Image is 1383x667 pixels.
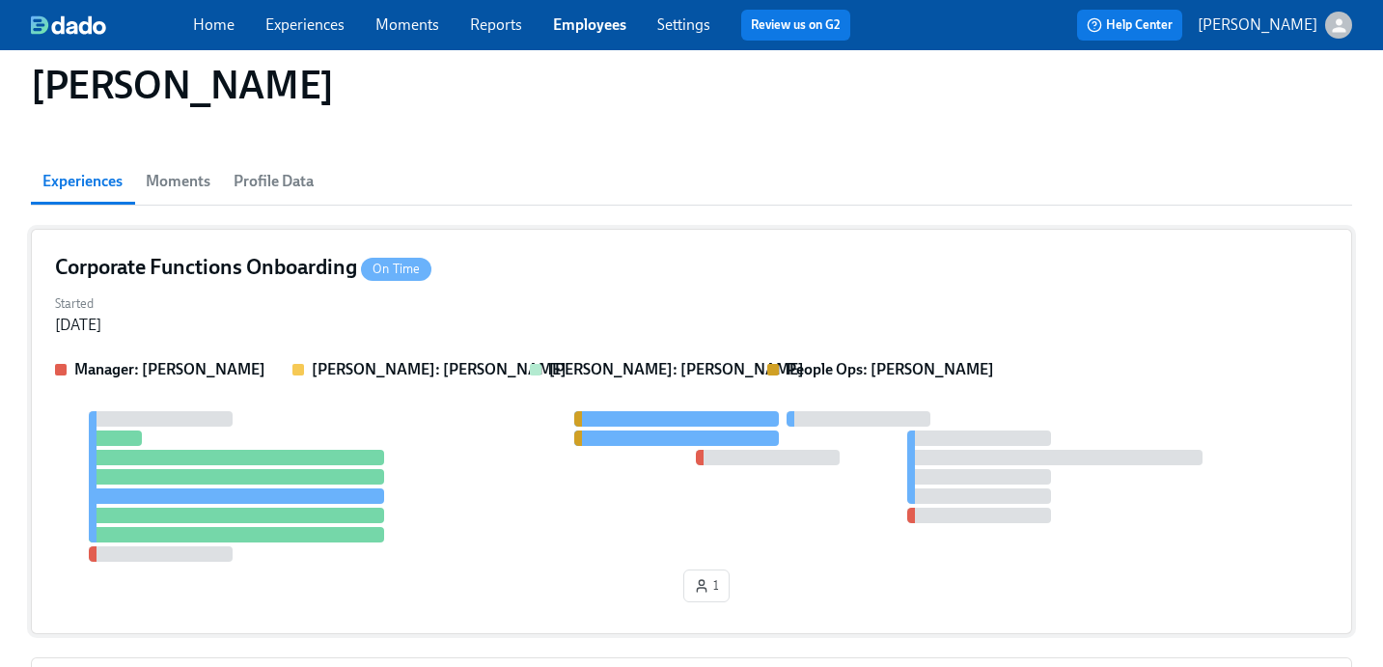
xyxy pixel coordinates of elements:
label: Started [55,293,101,315]
a: Employees [553,15,626,34]
span: Profile Data [234,168,314,195]
img: dado [31,15,106,35]
span: On Time [361,262,431,276]
span: Moments [146,168,210,195]
strong: [PERSON_NAME]: [PERSON_NAME] [312,360,567,378]
a: Review us on G2 [751,15,841,35]
a: Reports [470,15,522,34]
strong: [PERSON_NAME]: [PERSON_NAME] [549,360,804,378]
h4: Corporate Functions Onboarding [55,253,431,282]
a: Settings [657,15,710,34]
button: 1 [683,570,730,602]
span: 1 [694,576,719,596]
span: Experiences [42,168,123,195]
strong: Manager: [PERSON_NAME] [74,360,265,378]
button: Help Center [1077,10,1182,41]
h1: [PERSON_NAME] [31,62,334,108]
a: Home [193,15,235,34]
p: [PERSON_NAME] [1198,14,1317,36]
button: Review us on G2 [741,10,850,41]
span: Help Center [1087,15,1173,35]
a: Moments [375,15,439,34]
a: Experiences [265,15,345,34]
strong: People Ops: [PERSON_NAME] [787,360,994,378]
button: [PERSON_NAME] [1198,12,1352,39]
a: dado [31,15,193,35]
div: [DATE] [55,315,101,336]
